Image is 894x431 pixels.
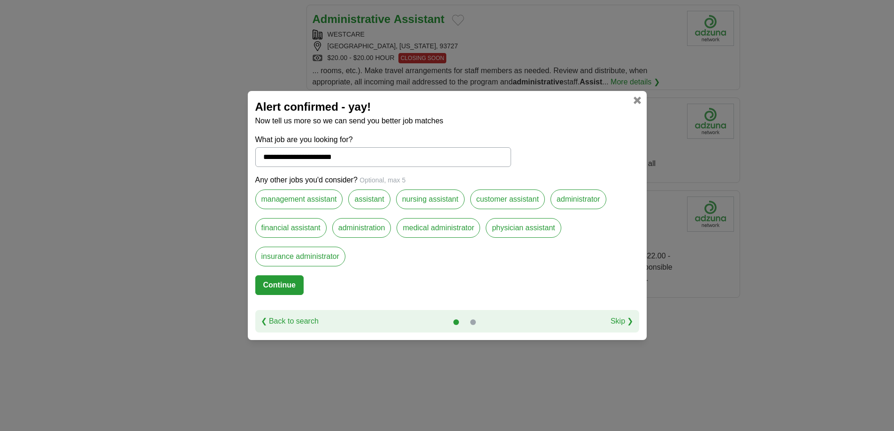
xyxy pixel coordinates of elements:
[261,316,319,327] a: ❮ Back to search
[470,189,545,209] label: customer assistant
[397,218,480,238] label: medical administrator
[348,189,390,209] label: assistant
[255,115,639,127] p: Now tell us more so we can send you better job matches
[255,189,343,209] label: management assistant
[255,218,327,238] label: financial assistant
[332,218,391,238] label: administration
[255,174,639,186] p: Any other jobs you'd consider?
[486,218,561,238] label: physician assistant
[255,98,639,115] h2: Alert confirmed - yay!
[396,189,465,209] label: nursing assistant
[550,189,606,209] label: administrator
[611,316,634,327] a: Skip ❯
[255,247,345,266] label: insurance administrator
[255,275,304,295] button: Continue
[255,134,511,145] label: What job are you looking for?
[359,176,405,184] span: Optional, max 5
